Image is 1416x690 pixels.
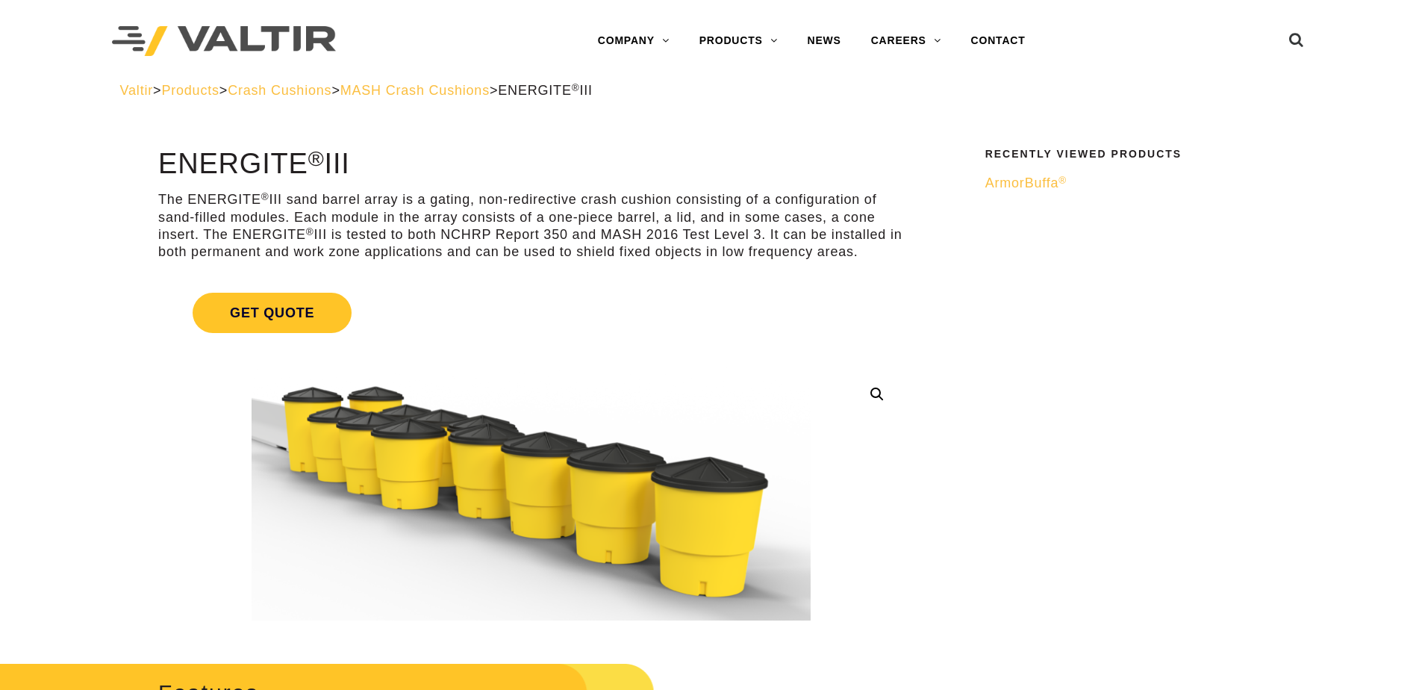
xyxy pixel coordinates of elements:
a: Crash Cushions [228,83,331,98]
sup: ® [308,146,325,170]
div: > > > > [120,82,1297,99]
a: ArmorBuffa® [985,175,1287,192]
span: ENERGITE III [498,83,593,98]
sup: ® [1058,175,1067,186]
h1: ENERGITE III [158,149,904,180]
a: Valtir [120,83,153,98]
span: Get Quote [193,293,352,333]
span: ArmorBuffa [985,175,1067,190]
img: Valtir [112,26,336,57]
a: CONTACT [956,26,1041,56]
sup: ® [261,191,269,202]
sup: ® [306,226,314,237]
sup: ® [572,82,580,93]
a: Products [161,83,219,98]
a: CAREERS [856,26,956,56]
a: COMPANY [583,26,684,56]
a: NEWS [793,26,856,56]
a: MASH Crash Cushions [340,83,490,98]
a: PRODUCTS [684,26,793,56]
h2: Recently Viewed Products [985,149,1287,160]
p: The ENERGITE III sand barrel array is a gating, non-redirective crash cushion consisting of a con... [158,191,904,261]
a: Get Quote [158,275,904,351]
